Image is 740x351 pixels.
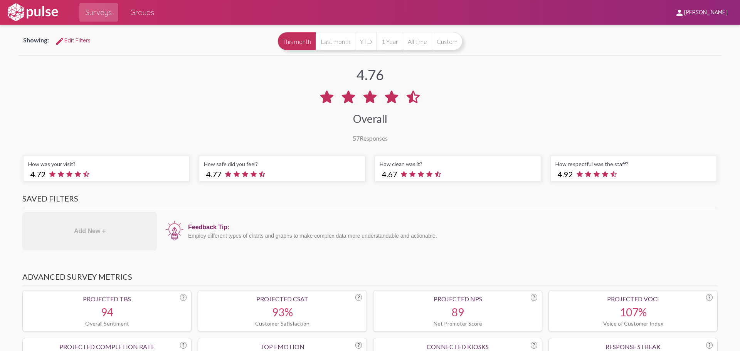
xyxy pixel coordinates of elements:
[30,170,46,179] span: 4.72
[188,224,714,231] div: Feedback Tip:
[684,9,728,16] span: [PERSON_NAME]
[382,170,397,179] span: 4.67
[355,342,362,349] div: ?
[203,343,362,350] div: Top Emotion
[55,37,64,46] mat-icon: Edit Filters
[432,32,462,50] button: Custom
[380,161,536,167] div: How clean was it?
[353,134,388,142] div: Responses
[553,295,713,302] div: Projected VoCI
[706,342,713,349] div: ?
[27,320,187,327] div: Overall Sentiment
[130,5,154,19] span: Groups
[27,343,187,350] div: Projected Completion Rate
[558,170,573,179] span: 4.92
[49,34,97,47] button: Edit FiltersEdit Filters
[22,212,157,250] div: Add New +
[22,272,718,286] h3: Advanced Survey Metrics
[203,306,362,319] div: 93%
[277,32,316,50] button: This month
[355,294,362,301] div: ?
[355,32,377,50] button: YTD
[553,306,713,319] div: 107%
[378,306,537,319] div: 89
[22,194,718,207] h3: Saved Filters
[531,342,537,349] div: ?
[675,8,684,17] mat-icon: person
[203,320,362,327] div: Customer Satisfaction
[378,343,537,350] div: Connected Kiosks
[553,343,713,350] div: Response Streak
[378,320,537,327] div: Net Promoter Score
[555,161,712,167] div: How respectful was the staff?
[23,36,49,44] span: Showing:
[27,306,187,319] div: 94
[706,294,713,301] div: ?
[357,66,384,83] div: 4.76
[377,32,403,50] button: 1 Year
[124,3,160,22] a: Groups
[403,32,432,50] button: All time
[353,112,387,125] div: Overall
[79,3,118,22] a: Surveys
[180,294,187,301] div: ?
[203,295,362,302] div: Projected CSAT
[6,3,59,22] img: white-logo.svg
[378,295,537,302] div: Projected NPS
[28,161,185,167] div: How was your visit?
[553,320,713,327] div: Voice of Customer Index
[86,5,112,19] span: Surveys
[180,342,187,349] div: ?
[316,32,355,50] button: Last month
[188,233,714,239] div: Employ different types of charts and graphs to make complex data more understandable and actionable.
[27,295,187,302] div: Projected TBS
[353,134,360,142] span: 57
[531,294,537,301] div: ?
[55,37,91,44] span: Edit Filters
[206,170,222,179] span: 4.77
[165,220,184,242] img: icon12.png
[204,161,360,167] div: How safe did you feel?
[669,5,734,19] button: [PERSON_NAME]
